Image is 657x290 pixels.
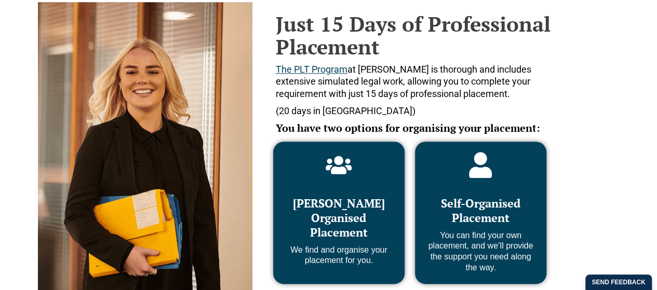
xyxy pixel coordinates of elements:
[276,105,415,116] span: (20 days in [GEOGRAPHIC_DATA])
[425,230,536,273] p: You can find your own placement, and we’ll provide the support you need along the way.
[441,196,520,225] span: Self-Organised Placement
[284,245,394,267] p: We find and organise your placement for you.
[276,121,540,135] span: You have two options for organising your placement:
[276,64,531,99] span: at [PERSON_NAME] is thorough and includes extensive simulated legal work, allowing you to complet...
[293,196,385,240] span: [PERSON_NAME] Organised Placement
[276,64,347,75] a: The PLT Program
